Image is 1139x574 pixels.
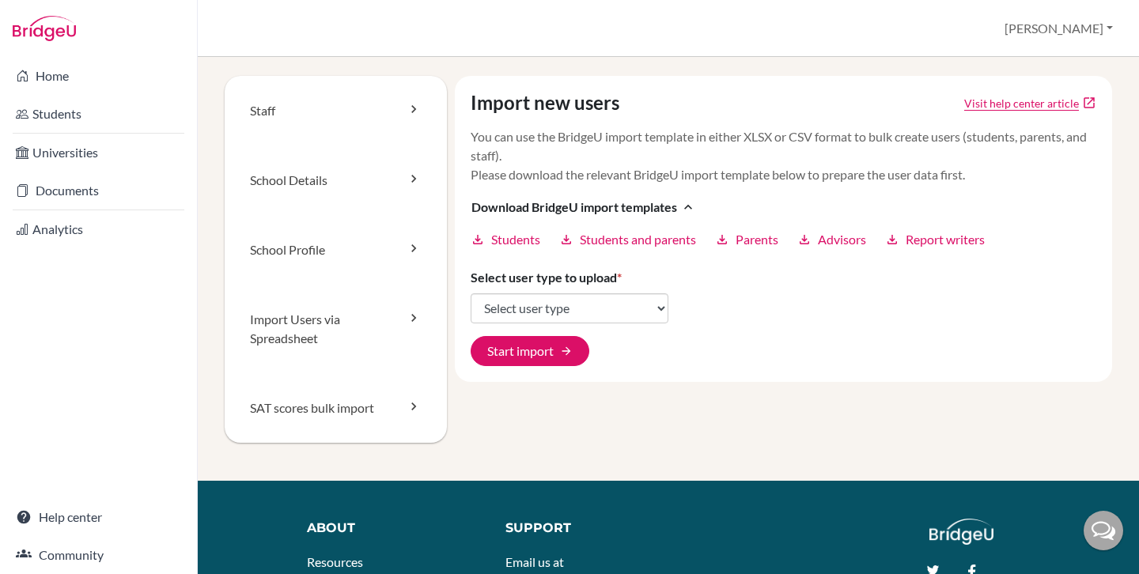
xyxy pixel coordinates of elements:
[471,127,1097,184] p: You can use the BridgeU import template in either XLSX or CSV format to bulk create users (studen...
[3,501,194,533] a: Help center
[559,232,573,247] i: download
[580,230,696,249] span: Students and parents
[471,268,622,287] label: Select user type to upload
[471,230,1097,249] div: Download BridgeU import templatesexpand_less
[471,197,697,217] button: Download BridgeU import templatesexpand_less
[3,213,194,245] a: Analytics
[906,230,985,249] span: Report writers
[559,230,696,249] a: downloadStudents and parents
[225,145,447,215] a: School Details
[3,175,194,206] a: Documents
[997,13,1120,43] button: [PERSON_NAME]
[225,285,447,373] a: Import Users via Spreadsheet
[36,11,69,25] span: Help
[964,95,1079,111] a: Click to open Tracking student registration article in a new tab
[715,230,778,249] a: downloadParents
[797,230,866,249] a: downloadAdvisors
[736,230,778,249] span: Parents
[1082,96,1096,110] a: open_in_new
[505,519,653,538] div: Support
[3,137,194,168] a: Universities
[471,198,677,217] span: Download BridgeU import templates
[797,232,812,247] i: download
[560,345,573,357] span: arrow_forward
[3,539,194,571] a: Community
[3,60,194,92] a: Home
[471,336,589,366] button: Start import
[715,232,729,247] i: download
[13,16,76,41] img: Bridge-U
[680,199,696,215] i: expand_less
[471,232,485,247] i: download
[471,230,540,249] a: downloadStudents
[885,232,899,247] i: download
[818,230,866,249] span: Advisors
[225,373,447,443] a: SAT scores bulk import
[491,230,540,249] span: Students
[307,554,363,569] a: Resources
[3,98,194,130] a: Students
[471,92,619,115] h4: Import new users
[929,519,993,545] img: logo_white@2x-f4f0deed5e89b7ecb1c2cc34c3e3d731f90f0f143d5ea2071677605dd97b5244.png
[307,519,470,538] div: About
[885,230,985,249] a: downloadReport writers
[225,215,447,285] a: School Profile
[225,76,447,145] a: Staff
